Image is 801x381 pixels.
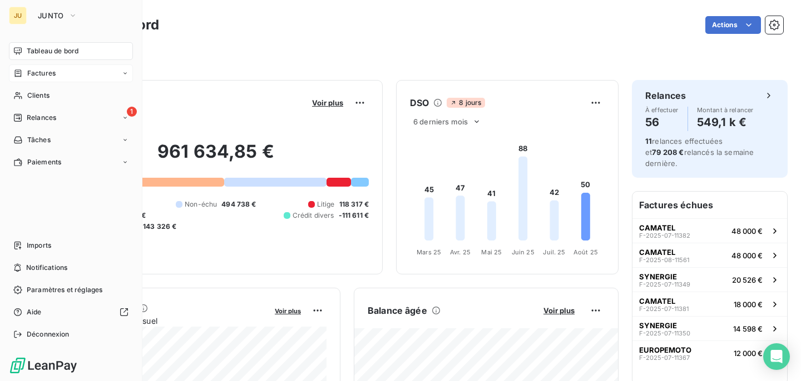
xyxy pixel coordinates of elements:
[9,7,27,24] div: JU
[639,257,689,263] span: F-2025-08-11561
[731,251,763,260] span: 48 000 €
[275,307,301,315] span: Voir plus
[632,218,787,243] button: CAMATELF-2025-07-1138248 000 €
[632,243,787,267] button: CAMATELF-2025-08-1156148 000 €
[639,321,677,330] span: SYNERGIE
[63,141,369,174] h2: 961 634,85 €
[410,96,429,109] h6: DSO
[9,237,133,254] a: Imports
[639,272,677,281] span: SYNERGIE
[645,137,652,146] span: 11
[140,222,177,232] span: -143 326 €
[27,135,51,145] span: Tâches
[645,113,679,131] h4: 56
[63,315,267,327] span: Chiffre d'affaires mensuel
[27,46,78,56] span: Tableau de bord
[27,68,56,78] span: Factures
[312,98,343,107] span: Voir plus
[731,227,763,235] span: 48 000 €
[639,248,675,257] span: CAMATEL
[27,240,51,250] span: Imports
[9,153,133,171] a: Paiements
[543,248,565,256] tspan: Juil. 25
[368,304,427,317] h6: Balance âgée
[632,267,787,292] button: SYNERGIEF-2025-07-1134920 526 €
[645,107,679,113] span: À effectuer
[9,281,133,299] a: Paramètres et réglages
[309,98,347,108] button: Voir plus
[271,305,304,315] button: Voir plus
[652,148,684,157] span: 79 208 €
[185,199,217,209] span: Non-échu
[447,98,484,108] span: 8 jours
[645,137,754,168] span: relances effectuées et relancés la semaine dernière.
[639,330,690,337] span: F-2025-07-11350
[734,349,763,358] span: 12 000 €
[9,357,78,374] img: Logo LeanPay
[639,297,675,305] span: CAMATEL
[697,113,754,131] h4: 549,1 k €
[632,192,787,218] h6: Factures échues
[639,281,690,288] span: F-2025-07-11349
[540,305,578,315] button: Voir plus
[573,248,598,256] tspan: Août 25
[27,307,42,317] span: Aide
[127,107,137,117] span: 1
[450,248,471,256] tspan: Avr. 25
[27,329,70,339] span: Déconnexion
[417,248,441,256] tspan: Mars 25
[293,210,334,220] span: Crédit divers
[632,316,787,340] button: SYNERGIEF-2025-07-1135014 598 €
[339,199,369,209] span: 118 317 €
[639,354,690,361] span: F-2025-07-11367
[26,263,67,273] span: Notifications
[221,199,256,209] span: 494 738 €
[697,107,754,113] span: Montant à relancer
[339,210,369,220] span: -111 611 €
[9,131,133,149] a: Tâches
[632,292,787,316] button: CAMATELF-2025-07-1138118 000 €
[9,64,133,82] a: Factures
[9,109,133,127] a: 1Relances
[9,42,133,60] a: Tableau de bord
[543,306,575,315] span: Voir plus
[645,89,686,102] h6: Relances
[632,340,787,365] button: EUROPEMOTOF-2025-07-1136712 000 €
[9,87,133,104] a: Clients
[639,232,690,239] span: F-2025-07-11382
[27,113,56,123] span: Relances
[413,117,468,126] span: 6 derniers mois
[734,300,763,309] span: 18 000 €
[27,91,50,101] span: Clients
[732,275,763,284] span: 20 526 €
[639,305,689,312] span: F-2025-07-11381
[481,248,502,256] tspan: Mai 25
[763,343,790,370] div: Open Intercom Messenger
[38,11,64,20] span: JUNTO
[639,345,691,354] span: EUROPEMOTO
[27,157,61,167] span: Paiements
[639,223,675,232] span: CAMATEL
[733,324,763,333] span: 14 598 €
[317,199,335,209] span: Litige
[27,285,102,295] span: Paramètres et réglages
[9,303,133,321] a: Aide
[705,16,761,34] button: Actions
[512,248,535,256] tspan: Juin 25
